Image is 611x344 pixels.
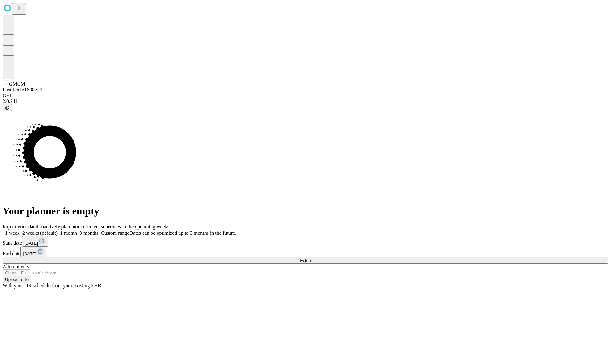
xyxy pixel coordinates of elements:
[3,236,608,247] div: Start date
[3,257,608,264] button: Fetch
[3,98,608,104] div: 2.0.241
[20,247,46,257] button: [DATE]
[3,276,31,283] button: Upload a file
[3,224,37,229] span: Import your data
[3,87,42,92] span: Last fetch: 16:04:37
[5,105,10,110] span: @
[130,230,236,236] span: Dates can be optimized up to 3 months in the future.
[3,283,101,288] span: With your OR schedule from your existing EHR
[60,230,77,236] span: 1 month
[3,104,12,111] button: @
[23,251,36,256] span: [DATE]
[22,230,58,236] span: 2 weeks (default)
[80,230,98,236] span: 3 months
[3,247,608,257] div: End date
[5,230,20,236] span: 1 week
[3,264,29,269] span: Alternatively
[25,241,38,246] span: [DATE]
[3,205,608,217] h1: Your planner is empty
[300,258,311,263] span: Fetch
[22,236,48,247] button: [DATE]
[9,81,25,87] span: GMCM
[101,230,129,236] span: Custom range
[37,224,171,229] span: Proactively plan more efficient schedules in the upcoming weeks.
[3,93,608,98] div: GEI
